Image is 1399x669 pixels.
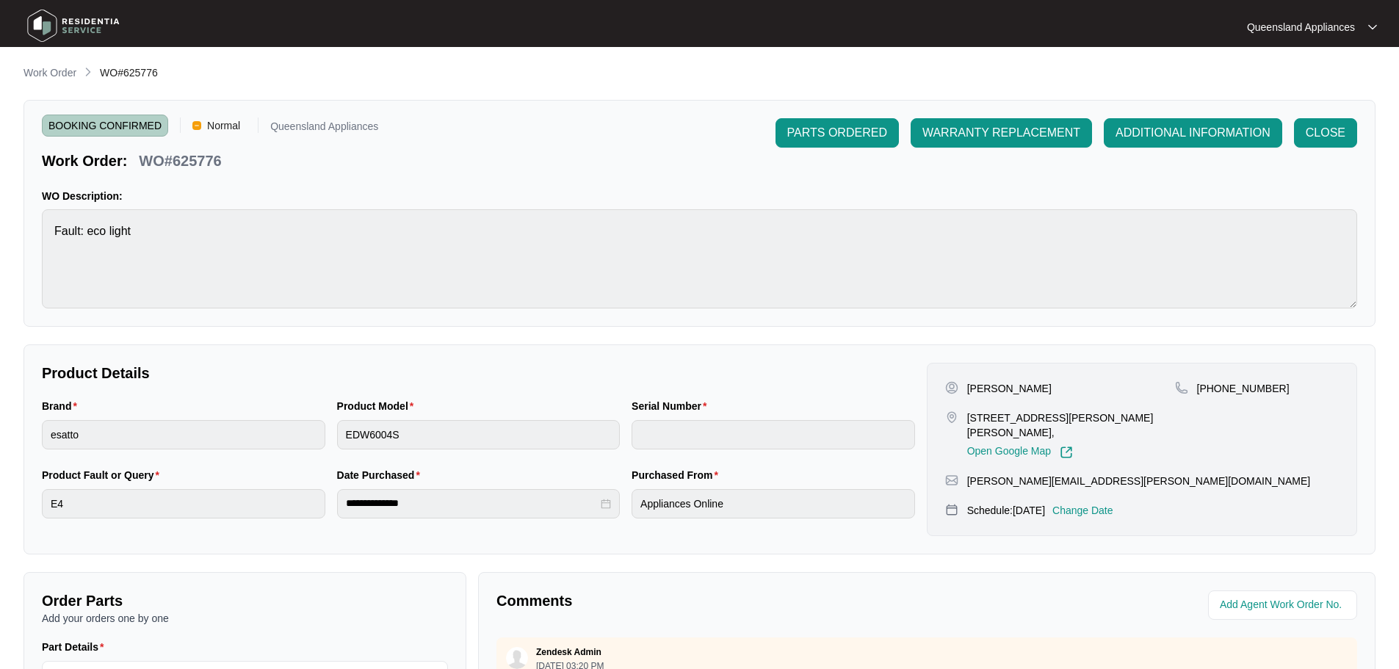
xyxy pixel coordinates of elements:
img: dropdown arrow [1368,23,1377,31]
input: Brand [42,420,325,449]
label: Product Fault or Query [42,468,165,482]
button: WARRANTY REPLACEMENT [911,118,1092,148]
span: BOOKING CONFIRMED [42,115,168,137]
p: Change Date [1052,503,1113,518]
button: ADDITIONAL INFORMATION [1104,118,1282,148]
p: Work Order [24,65,76,80]
img: map-pin [945,474,958,487]
input: Product Model [337,420,621,449]
a: Work Order [21,65,79,82]
span: WARRANTY REPLACEMENT [922,124,1080,142]
a: Open Google Map [967,446,1073,459]
img: Vercel Logo [192,121,201,130]
span: CLOSE [1306,124,1345,142]
p: [PHONE_NUMBER] [1197,381,1290,396]
label: Part Details [42,640,110,654]
img: user.svg [506,647,528,669]
label: Purchased From [632,468,724,482]
button: CLOSE [1294,118,1357,148]
img: Link-External [1060,446,1073,459]
p: Order Parts [42,590,448,611]
p: Work Order: [42,151,127,171]
span: Normal [201,115,246,137]
input: Add Agent Work Order No. [1220,596,1348,614]
p: WO Description: [42,189,1357,203]
img: map-pin [945,411,958,424]
p: Queensland Appliances [1247,20,1355,35]
p: [PERSON_NAME][EMAIL_ADDRESS][PERSON_NAME][DOMAIN_NAME] [967,474,1311,488]
span: ADDITIONAL INFORMATION [1116,124,1270,142]
textarea: Fault: eco light [42,209,1357,308]
img: chevron-right [82,66,94,78]
p: Comments [496,590,917,611]
button: PARTS ORDERED [776,118,899,148]
input: Date Purchased [346,496,599,511]
p: Add your orders one by one [42,611,448,626]
span: PARTS ORDERED [787,124,887,142]
span: WO#625776 [100,67,158,79]
label: Brand [42,399,83,413]
input: Product Fault or Query [42,489,325,518]
p: WO#625776 [139,151,221,171]
label: Serial Number [632,399,712,413]
img: user-pin [945,381,958,394]
img: map-pin [1175,381,1188,394]
p: Zendesk Admin [536,646,601,658]
label: Date Purchased [337,468,426,482]
p: Product Details [42,363,915,383]
input: Purchased From [632,489,915,518]
label: Product Model [337,399,420,413]
img: map-pin [945,503,958,516]
input: Serial Number [632,420,915,449]
p: Schedule: [DATE] [967,503,1045,518]
img: residentia service logo [22,4,125,48]
p: [PERSON_NAME] [967,381,1052,396]
p: [STREET_ADDRESS][PERSON_NAME][PERSON_NAME], [967,411,1175,440]
p: Queensland Appliances [270,121,378,137]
